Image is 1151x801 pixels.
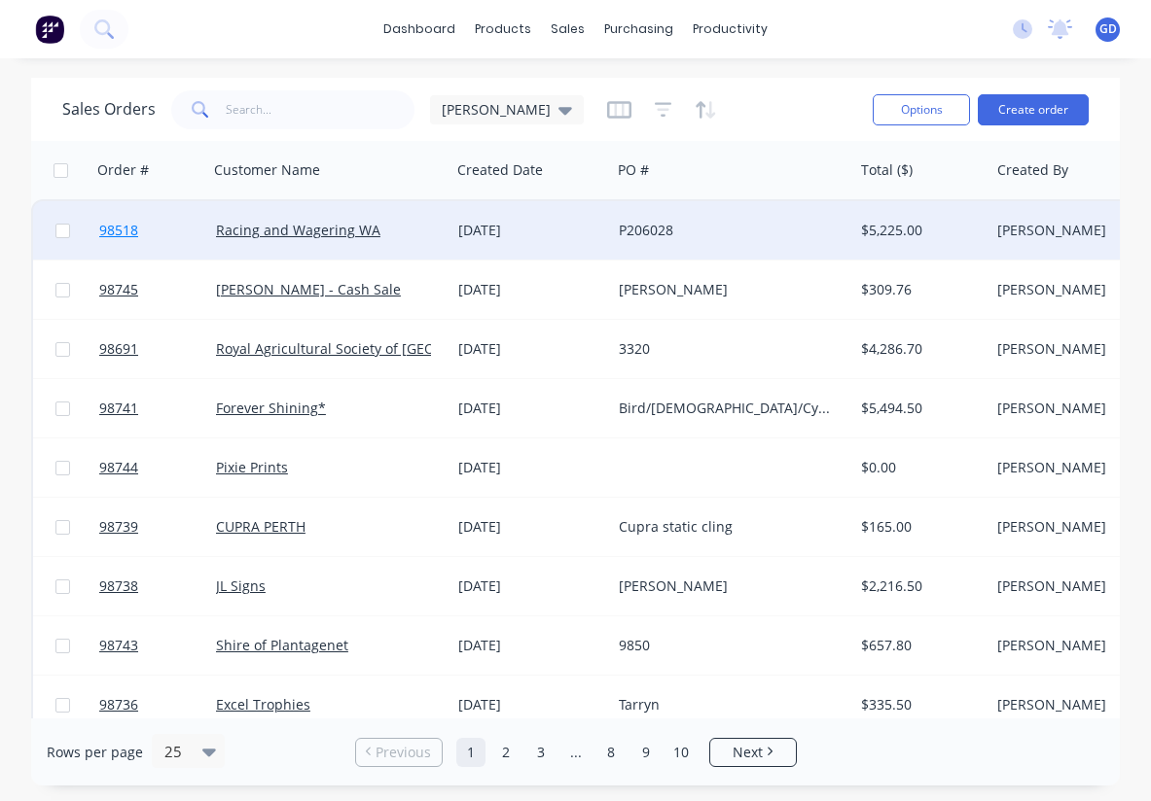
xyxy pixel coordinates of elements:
span: 98745 [99,280,138,299]
div: $5,225.00 [861,221,975,240]
div: Bird/[DEMOGRAPHIC_DATA]/Cyber ACM [619,399,835,418]
a: dashboard [374,15,465,44]
a: Shire of Plantagenet [216,636,348,654]
a: 98739 [99,498,216,556]
a: Forever Shining* [216,399,326,417]
div: [DATE] [458,339,603,359]
a: Jump forward [561,738,591,767]
div: 3320 [619,339,835,359]
div: $165.00 [861,517,975,537]
a: Racing and Wagering WA [216,221,380,239]
a: Next page [710,743,796,762]
div: [DATE] [458,399,603,418]
div: [PERSON_NAME] [619,576,835,596]
div: purchasing [594,15,683,44]
div: 9850 [619,636,835,655]
a: 98691 [99,320,216,378]
a: 98743 [99,616,216,675]
div: $657.80 [861,636,975,655]
img: Factory [35,15,64,44]
a: Page 2 [491,738,521,767]
span: 98741 [99,399,138,418]
span: 98743 [99,636,138,655]
div: Created By [997,160,1068,180]
div: $0.00 [861,458,975,477]
h1: Sales Orders [62,100,156,119]
span: Previous [376,743,431,762]
div: Cupra static cling [619,517,835,537]
div: sales [541,15,594,44]
div: [DATE] [458,576,603,596]
div: Order # [97,160,149,180]
span: 98518 [99,221,138,240]
a: 98736 [99,676,216,734]
a: 98744 [99,438,216,497]
a: Previous page [356,743,442,762]
div: Created Date [457,160,543,180]
a: 98518 [99,201,216,260]
a: JL Signs [216,576,266,595]
a: Page 8 [596,738,626,767]
span: 98738 [99,576,138,596]
div: productivity [683,15,777,44]
a: 98741 [99,379,216,437]
div: $5,494.50 [861,399,975,418]
a: Royal Agricultural Society of [GEOGRAPHIC_DATA] [216,339,536,358]
a: CUPRA PERTH [216,517,306,536]
span: 98744 [99,458,138,477]
span: Next [733,743,763,762]
span: 98739 [99,517,138,537]
div: P206028 [619,221,835,240]
div: Tarryn [619,695,835,714]
div: [DATE] [458,517,603,537]
div: [DATE] [458,280,603,299]
div: $309.76 [861,280,975,299]
div: [DATE] [458,636,603,655]
a: 98738 [99,557,216,615]
div: $2,216.50 [861,576,975,596]
button: Options [873,94,970,125]
ul: Pagination [347,738,805,767]
span: 98691 [99,339,138,359]
div: $4,286.70 [861,339,975,359]
div: [DATE] [458,695,603,714]
a: Page 9 [631,738,661,767]
a: 98745 [99,261,216,319]
a: Pixie Prints [216,458,288,476]
button: Create order [978,94,1089,125]
a: Page 1 is your current page [456,738,486,767]
span: GD [1099,20,1117,38]
a: [PERSON_NAME] - Cash Sale [216,280,401,298]
div: [PERSON_NAME] [619,280,835,299]
div: Total ($) [861,160,913,180]
div: products [465,15,541,44]
a: Page 10 [666,738,696,767]
div: $335.50 [861,695,975,714]
span: Rows per page [47,743,143,762]
a: Page 3 [526,738,556,767]
div: PO # [618,160,649,180]
div: Customer Name [214,160,320,180]
div: [DATE] [458,221,603,240]
a: Excel Trophies [216,695,310,714]
input: Search... [226,90,415,129]
span: [PERSON_NAME] [442,99,551,120]
span: 98736 [99,695,138,714]
div: [DATE] [458,458,603,477]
